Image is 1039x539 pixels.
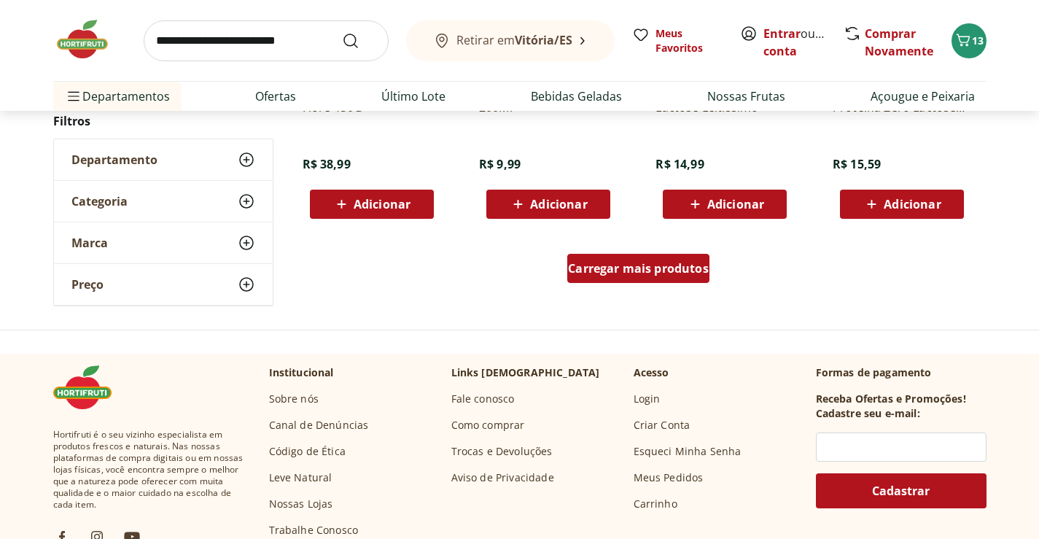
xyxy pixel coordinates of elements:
img: Hortifruti [53,365,126,409]
a: Esqueci Minha Senha [634,444,742,459]
span: Adicionar [707,198,764,210]
a: Açougue e Peixaria [871,88,975,105]
a: Fale conosco [451,392,515,406]
a: Carrinho [634,497,677,511]
span: Departamento [71,152,157,167]
h2: Filtros [53,106,273,136]
a: Criar conta [763,26,844,59]
span: Departamentos [65,79,170,114]
b: Vitória/ES [515,32,572,48]
a: Comprar Novamente [865,26,933,59]
a: Sobre nós [269,392,319,406]
span: R$ 14,99 [655,156,704,172]
a: Ofertas [255,88,296,105]
span: Marca [71,236,108,250]
a: Código de Ética [269,444,346,459]
button: Marca [54,222,273,263]
button: Adicionar [486,190,610,219]
span: 13 [972,34,984,47]
a: Meus Pedidos [634,470,704,485]
span: ou [763,25,828,60]
button: Cadastrar [816,473,987,508]
button: Categoria [54,181,273,222]
p: Formas de pagamento [816,365,987,380]
button: Adicionar [663,190,787,219]
a: Canal de Denúncias [269,418,369,433]
span: Preço [71,277,104,292]
p: Institucional [269,365,334,380]
input: search [144,20,389,61]
a: Como comprar [451,418,525,433]
a: Criar Conta [634,418,690,433]
span: Carregar mais produtos [568,263,709,274]
h3: Cadastre seu e-mail: [816,406,920,421]
span: R$ 9,99 [479,156,521,172]
a: Entrar [763,26,801,42]
p: Acesso [634,365,669,380]
button: Adicionar [310,190,434,219]
button: Carrinho [952,23,987,58]
button: Menu [65,79,82,114]
button: Departamento [54,139,273,180]
button: Retirar emVitória/ES [406,20,615,61]
img: Hortifruti [53,18,126,61]
a: Nossas Frutas [707,88,785,105]
a: Trocas e Devoluções [451,444,553,459]
a: Meus Favoritos [632,26,723,55]
span: Adicionar [884,198,941,210]
span: Hortifruti é o seu vizinho especialista em produtos frescos e naturais. Nas nossas plataformas de... [53,429,246,511]
a: Trabalhe Conosco [269,523,359,538]
button: Adicionar [840,190,964,219]
a: Nossas Lojas [269,497,333,511]
span: R$ 15,59 [833,156,881,172]
a: Aviso de Privacidade [451,470,554,485]
span: Adicionar [530,198,587,210]
a: Login [634,392,661,406]
span: Categoria [71,194,128,209]
span: Adicionar [354,198,410,210]
span: Meus Favoritos [655,26,723,55]
h3: Receba Ofertas e Promoções! [816,392,966,406]
a: Último Lote [381,88,445,105]
a: Leve Natural [269,470,332,485]
span: Cadastrar [872,485,930,497]
p: Links [DEMOGRAPHIC_DATA] [451,365,600,380]
a: Carregar mais produtos [567,254,709,289]
button: Preço [54,264,273,305]
span: Retirar em [456,34,572,47]
span: R$ 38,99 [303,156,351,172]
button: Submit Search [342,32,377,50]
a: Bebidas Geladas [531,88,622,105]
